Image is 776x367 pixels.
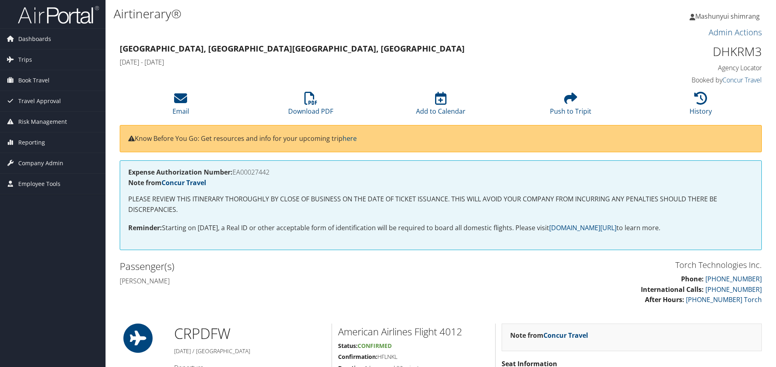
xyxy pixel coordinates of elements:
[120,259,435,273] h2: Passenger(s)
[338,325,489,339] h2: American Airlines Flight 4012
[681,274,704,283] strong: Phone:
[18,5,99,24] img: airportal-logo.png
[705,274,762,283] a: [PHONE_NUMBER]
[686,295,762,304] a: [PHONE_NUMBER] Torch
[722,76,762,84] a: Concur Travel
[18,70,50,91] span: Book Travel
[128,223,162,232] strong: Reminder:
[172,96,189,116] a: Email
[128,178,206,187] strong: Note from
[510,331,588,340] strong: Note from
[114,5,550,22] h1: Airtinerary®
[120,276,435,285] h4: [PERSON_NAME]
[128,223,753,233] p: Starting on [DATE], a Real ID or other acceptable form of identification will be required to boar...
[645,295,684,304] strong: After Hours:
[162,178,206,187] a: Concur Travel
[610,43,762,60] h1: DHKRM3
[416,96,466,116] a: Add to Calendar
[18,50,32,70] span: Trips
[128,168,233,177] strong: Expense Authorization Number:
[338,353,377,361] strong: Confirmation:
[358,342,392,350] span: Confirmed
[174,324,325,344] h1: CRP DFW
[128,169,753,175] h4: EA00027442
[18,174,60,194] span: Employee Tools
[174,347,325,355] h5: [DATE] / [GEOGRAPHIC_DATA]
[549,223,616,232] a: [DOMAIN_NAME][URL]
[543,331,588,340] a: Concur Travel
[695,12,760,21] span: Mashunyui shimrang
[120,58,598,67] h4: [DATE] - [DATE]
[18,29,51,49] span: Dashboards
[690,4,768,28] a: Mashunyui shimrang
[18,112,67,132] span: Risk Management
[128,134,753,144] p: Know Before You Go: Get resources and info for your upcoming trip
[18,91,61,111] span: Travel Approval
[288,96,333,116] a: Download PDF
[128,194,753,215] p: PLEASE REVIEW THIS ITINERARY THOROUGHLY BY CLOSE OF BUSINESS ON THE DATE OF TICKET ISSUANCE. THIS...
[18,132,45,153] span: Reporting
[641,285,704,294] strong: International Calls:
[343,134,357,143] a: here
[610,76,762,84] h4: Booked by
[447,259,762,271] h3: Torch Technologies Inc.
[338,342,358,350] strong: Status:
[120,43,465,54] strong: [GEOGRAPHIC_DATA], [GEOGRAPHIC_DATA] [GEOGRAPHIC_DATA], [GEOGRAPHIC_DATA]
[610,63,762,72] h4: Agency Locator
[705,285,762,294] a: [PHONE_NUMBER]
[338,353,489,361] h5: HFLNKL
[690,96,712,116] a: History
[550,96,591,116] a: Push to Tripit
[709,27,762,38] a: Admin Actions
[18,153,63,173] span: Company Admin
